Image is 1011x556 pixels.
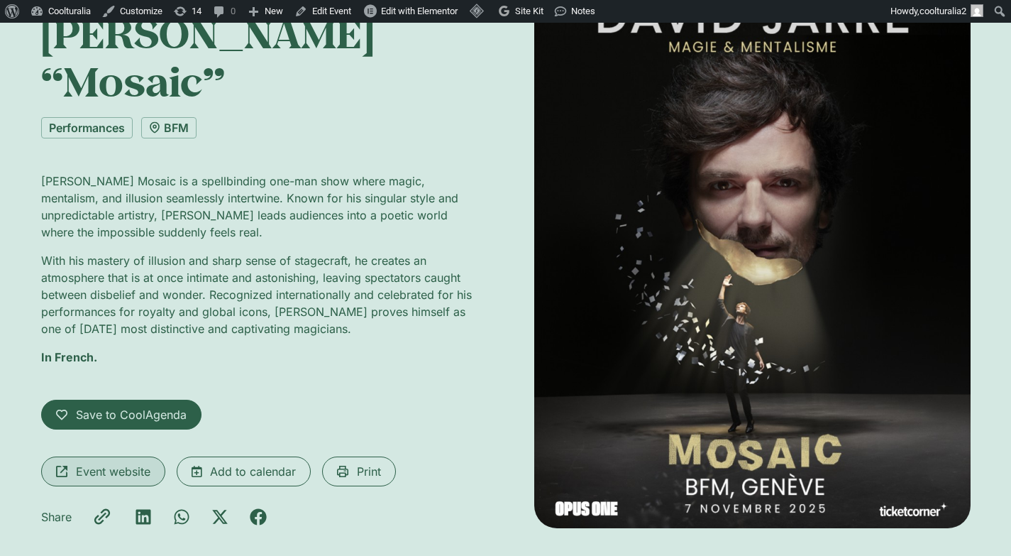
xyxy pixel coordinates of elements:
p: [PERSON_NAME] Mosaic is a spellbinding one-man show where magic, mentalism, and illusion seamless... [41,173,477,241]
p: Share [41,508,72,525]
span: Event website [76,463,150,480]
a: Add to calendar [177,457,311,486]
div: Share on x-twitter [211,508,228,525]
span: Site Kit [515,6,543,16]
a: Print [322,457,396,486]
strong: In French. [41,350,97,364]
a: Save to CoolAgenda [41,400,201,430]
span: Save to CoolAgenda [76,406,187,423]
span: Add to calendar [210,463,296,480]
h1: [PERSON_NAME] “Mosaic” [41,9,477,106]
span: coolturalia2 [919,6,966,16]
div: Share on linkedin [135,508,152,525]
p: With his mastery of illusion and sharp sense of stagecraft, he creates an atmosphere that is at o... [41,252,477,337]
a: BFM [141,117,197,138]
a: Performances [41,117,133,138]
a: Event website [41,457,165,486]
div: Share on facebook [250,508,267,525]
div: Share on whatsapp [173,508,190,525]
span: Edit with Elementor [381,6,458,16]
span: Print [357,463,381,480]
